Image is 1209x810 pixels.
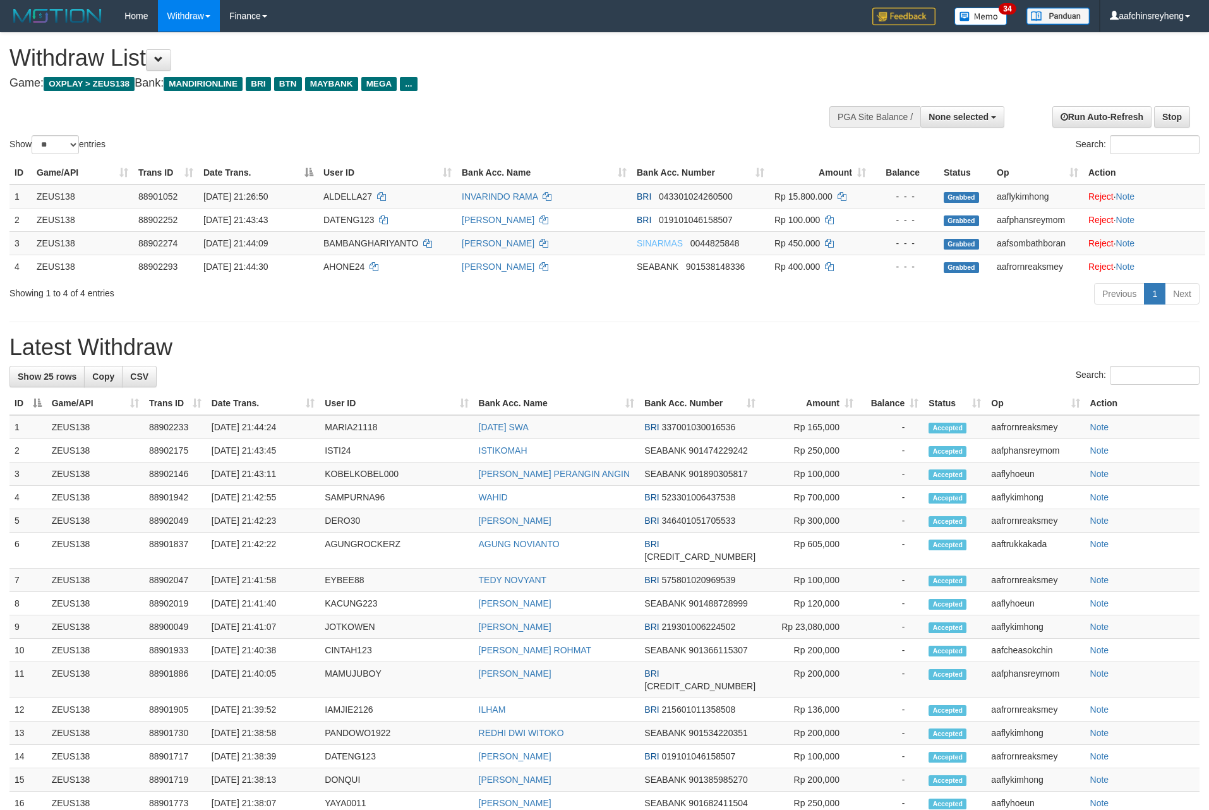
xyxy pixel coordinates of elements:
[858,615,923,639] td: -
[32,135,79,154] select: Showentries
[9,231,32,255] td: 3
[92,372,114,382] span: Copy
[323,215,375,225] span: DATENG123
[644,598,686,608] span: SEABANK
[207,392,320,415] th: Date Trans.: activate to sort column ascending
[479,645,592,655] a: [PERSON_NAME] ROHMAT
[858,462,923,486] td: -
[479,728,564,738] a: REDHI DWI WITOKO
[9,592,47,615] td: 8
[1085,392,1200,415] th: Action
[47,745,144,768] td: ZEUS138
[47,486,144,509] td: ZEUS138
[929,516,966,527] span: Accepted
[320,486,473,509] td: SAMPURNA96
[986,592,1085,615] td: aaflyhoeun
[858,569,923,592] td: -
[1088,238,1114,248] a: Reject
[1090,704,1109,715] a: Note
[662,622,736,632] span: Copy 219301006224502 to clipboard
[207,462,320,486] td: [DATE] 21:43:11
[479,798,551,808] a: [PERSON_NAME]
[9,615,47,639] td: 9
[1090,798,1109,808] a: Note
[644,704,659,715] span: BRI
[144,462,207,486] td: 88902146
[361,77,397,91] span: MEGA
[9,462,47,486] td: 3
[320,639,473,662] td: CINTAH123
[986,569,1085,592] td: aafrornreaksmey
[929,423,966,433] span: Accepted
[1116,191,1135,202] a: Note
[662,704,736,715] span: Copy 215601011358508 to clipboard
[1090,575,1109,585] a: Note
[1094,283,1145,305] a: Previous
[203,215,268,225] span: [DATE] 21:43:43
[761,509,858,533] td: Rp 300,000
[9,335,1200,360] h1: Latest Withdraw
[662,516,736,526] span: Copy 346401051705533 to clipboard
[479,668,551,679] a: [PERSON_NAME]
[462,262,534,272] a: [PERSON_NAME]
[479,516,551,526] a: [PERSON_NAME]
[954,8,1007,25] img: Button%20Memo.svg
[320,662,473,698] td: MAMUJUBOY
[1076,366,1200,385] label: Search:
[320,569,473,592] td: EYBEE88
[929,576,966,586] span: Accepted
[858,486,923,509] td: -
[44,77,135,91] span: OXPLAY > ZEUS138
[320,439,473,462] td: ISTI24
[122,366,157,387] a: CSV
[1088,215,1114,225] a: Reject
[644,539,659,549] span: BRI
[662,492,736,502] span: Copy 523301006437538 to clipboard
[203,191,268,202] span: [DATE] 21:26:50
[986,615,1085,639] td: aaflykimhong
[1052,106,1152,128] a: Run Auto-Refresh
[939,161,992,184] th: Status
[637,191,651,202] span: BRI
[761,592,858,615] td: Rp 120,000
[644,516,659,526] span: BRI
[320,392,473,415] th: User ID: activate to sort column ascending
[323,262,364,272] span: AHONE24
[207,439,320,462] td: [DATE] 21:43:45
[1116,262,1135,272] a: Note
[659,191,733,202] span: Copy 043301024260500 to clipboard
[1090,668,1109,679] a: Note
[320,533,473,569] td: AGUNGROCKERZ
[320,509,473,533] td: DERO30
[761,392,858,415] th: Amount: activate to sort column ascending
[1090,751,1109,761] a: Note
[144,569,207,592] td: 88902047
[644,645,686,655] span: SEABANK
[876,190,934,203] div: - - -
[1088,191,1114,202] a: Reject
[992,184,1083,209] td: aaflykimhong
[858,509,923,533] td: -
[207,615,320,639] td: [DATE] 21:41:07
[47,509,144,533] td: ZEUS138
[923,392,986,415] th: Status: activate to sort column ascending
[9,722,47,745] td: 13
[320,722,473,745] td: PANDOWO1922
[479,539,560,549] a: AGUNG NOVIANTO
[144,639,207,662] td: 88901933
[9,282,495,299] div: Showing 1 to 4 of 4 entries
[198,161,318,184] th: Date Trans.: activate to sort column descending
[320,615,473,639] td: JOTKOWEN
[1090,622,1109,632] a: Note
[689,445,747,456] span: Copy 901474229242 to clipboard
[829,106,920,128] div: PGA Site Balance /
[1090,492,1109,502] a: Note
[761,698,858,722] td: Rp 136,000
[457,161,632,184] th: Bank Acc. Name: activate to sort column ascending
[32,208,133,231] td: ZEUS138
[1090,728,1109,738] a: Note
[858,698,923,722] td: -
[305,77,358,91] span: MAYBANK
[920,106,1004,128] button: None selected
[662,422,736,432] span: Copy 337001030016536 to clipboard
